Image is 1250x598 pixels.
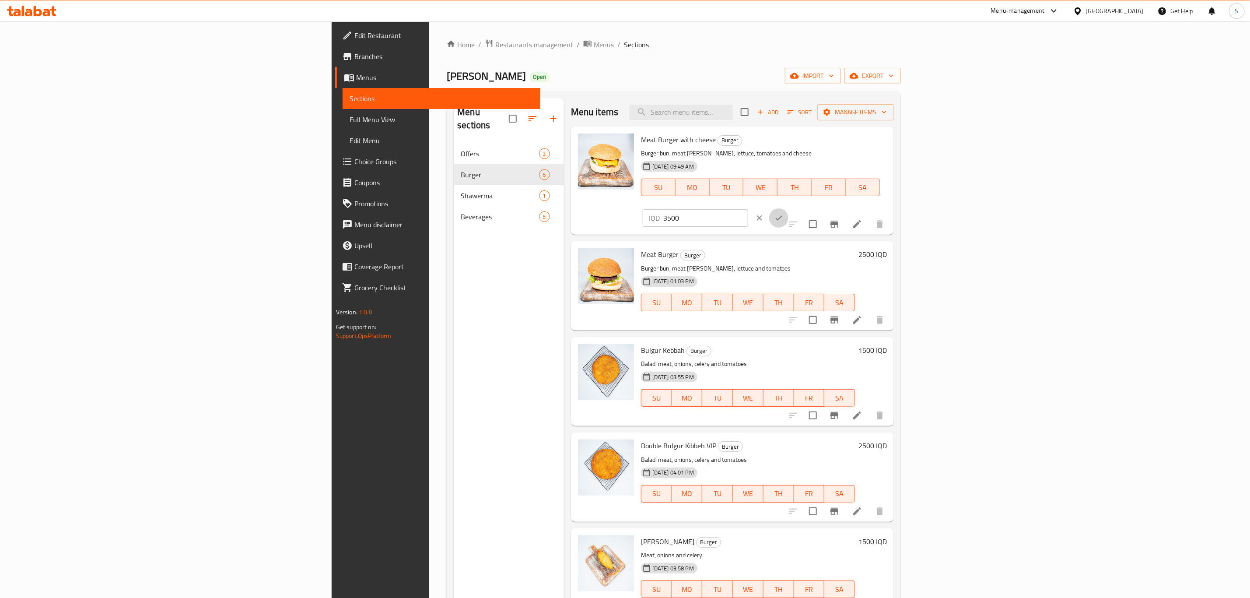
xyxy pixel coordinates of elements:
[852,410,862,421] a: Edit menu item
[804,502,822,521] span: Select to update
[522,108,543,129] span: Sort sections
[447,39,901,50] nav: breadcrumb
[539,148,550,159] div: items
[851,70,894,81] span: export
[844,68,901,84] button: export
[733,580,763,598] button: WE
[672,389,702,407] button: MO
[824,580,855,598] button: SA
[335,67,540,88] a: Menus
[336,306,357,318] span: Version:
[702,294,733,311] button: TU
[354,240,533,251] span: Upsell
[743,179,777,196] button: WE
[733,294,763,311] button: WE
[828,487,851,500] span: SA
[812,179,846,196] button: FR
[736,296,760,309] span: WE
[824,310,845,331] button: Branch-specific-item
[718,442,742,452] span: Burger
[736,487,760,500] span: WE
[828,583,851,596] span: SA
[824,501,845,522] button: Branch-specific-item
[849,181,876,194] span: SA
[785,106,814,119] button: Sort
[645,296,669,309] span: SU
[641,535,694,548] span: [PERSON_NAME]
[336,321,376,333] span: Get support on:
[781,181,808,194] span: TH
[680,250,705,260] div: Burger
[354,261,533,272] span: Coverage Report
[858,248,887,260] h6: 2500 IQD
[571,106,619,119] h2: Menu items
[356,72,533,83] span: Menus
[733,389,763,407] button: WE
[763,580,794,598] button: TH
[577,39,580,50] li: /
[804,406,822,425] span: Select to update
[649,162,697,171] span: [DATE] 09:49 AM
[539,213,550,221] span: 5
[696,537,721,548] div: Burger
[641,485,672,503] button: SU
[539,211,550,222] div: items
[641,263,855,274] p: Burger bun, meat [PERSON_NAME], lettuce and tomatoes
[641,133,716,146] span: Meat Burger with cheese
[454,164,564,185] div: Burger6
[672,580,702,598] button: MO
[649,564,697,573] span: [DATE] 03:58 PM
[461,211,539,222] span: Beverages
[675,583,699,596] span: MO
[354,177,533,188] span: Coupons
[649,373,697,381] span: [DATE] 03:55 PM
[454,140,564,231] nav: Menu sections
[869,405,890,426] button: delete
[792,70,834,81] span: import
[718,135,742,145] span: Burger
[335,25,540,46] a: Edit Restaurant
[645,392,669,405] span: SU
[824,107,887,118] span: Manage items
[706,392,729,405] span: TU
[798,487,821,500] span: FR
[681,250,705,260] span: Burger
[824,214,845,235] button: Branch-specific-item
[354,156,533,167] span: Choice Groups
[785,68,841,84] button: import
[578,344,634,400] img: Bulgur Kebbah
[354,282,533,293] span: Grocery Checklist
[1235,6,1239,16] span: S
[706,487,729,500] span: TU
[769,208,788,228] button: ok
[641,439,716,452] span: Double Bulgur Kibbeh VIP
[702,580,733,598] button: TU
[641,344,685,357] span: Bulgur Kebbah
[454,185,564,206] div: Shawerma1
[649,468,697,477] span: [DATE] 04:01 PM
[852,315,862,325] a: Edit menu item
[649,277,697,285] span: [DATE] 01:03 PM
[782,106,817,119] span: Sort items
[687,346,711,356] span: Burger
[824,405,845,426] button: Branch-specific-item
[702,389,733,407] button: TU
[794,485,825,503] button: FR
[763,485,794,503] button: TH
[335,277,540,298] a: Grocery Checklist
[641,248,679,261] span: Meat Burger
[645,583,669,596] span: SU
[788,107,812,117] span: Sort
[672,485,702,503] button: MO
[777,179,812,196] button: TH
[578,134,634,190] img: Meat Burger with cheese
[798,583,821,596] span: FR
[461,169,539,180] span: Burger
[578,535,634,591] img: Rice Kebbeh
[828,296,851,309] span: SA
[454,143,564,164] div: Offers3
[754,106,782,119] span: Add item
[461,190,539,201] span: Shawerma
[354,51,533,62] span: Branches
